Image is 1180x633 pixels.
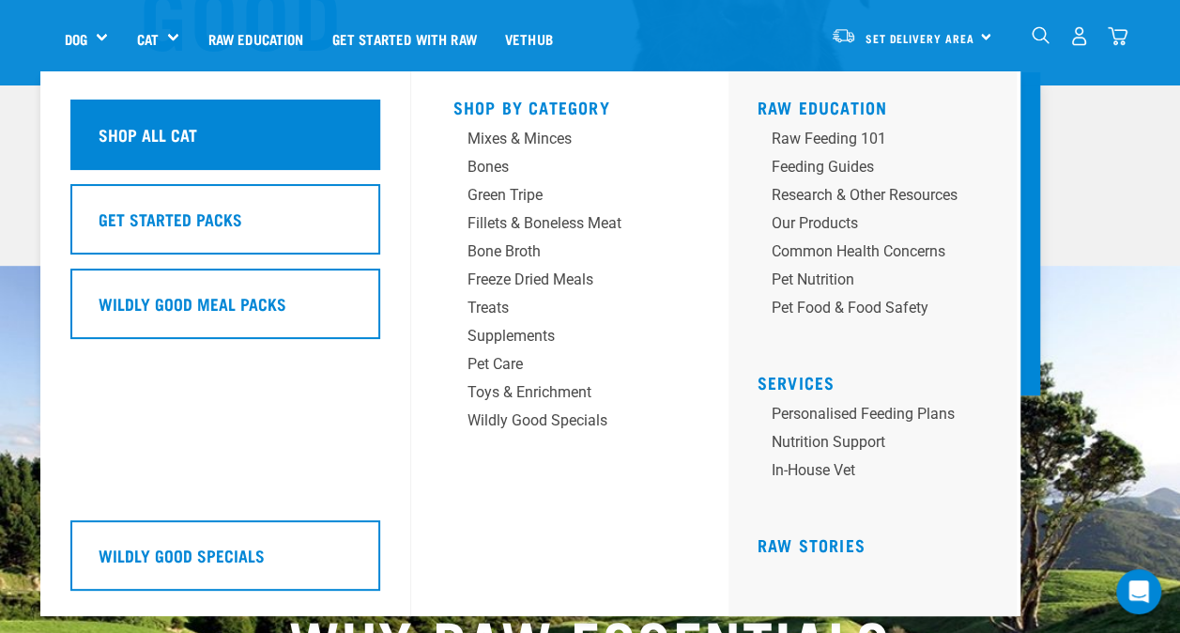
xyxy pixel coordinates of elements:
[467,156,642,178] div: Bones
[467,212,642,235] div: Fillets & Boneless Meat
[757,297,1002,325] a: Pet Food & Food Safety
[452,98,687,113] h5: Shop By Category
[757,240,1002,269] a: Common Health Concerns
[1069,26,1089,46] img: user.png
[757,128,1002,156] a: Raw Feeding 101
[467,184,642,207] div: Green Tripe
[193,1,317,76] a: Raw Education
[467,381,642,404] div: Toys & Enrichment
[757,212,1002,240] a: Our Products
[771,269,957,291] div: Pet Nutrition
[467,240,642,263] div: Bone Broth
[70,520,380,605] a: Wildly Good Specials
[98,543,264,567] h5: Wildly Good Specials
[98,207,241,231] h5: Get Started Packs
[452,297,687,325] a: Treats
[467,409,642,432] div: Wildly Good Specials
[757,156,1002,184] a: Feeding Guides
[866,35,974,41] span: Set Delivery Area
[771,156,957,178] div: Feeding Guides
[70,100,380,184] a: Shop All Cat
[771,297,957,319] div: Pet Food & Food Safety
[70,184,380,269] a: Get Started Packs
[452,269,687,297] a: Freeze Dried Meals
[98,291,285,316] h5: Wildly Good Meal Packs
[757,269,1002,297] a: Pet Nutrition
[452,212,687,240] a: Fillets & Boneless Meat
[452,353,687,381] a: Pet Care
[757,102,887,112] a: Raw Education
[491,1,567,76] a: Vethub
[757,540,865,549] a: Raw Stories
[771,212,957,235] div: Our Products
[757,373,1002,388] h5: Services
[467,297,642,319] div: Treats
[757,403,1002,431] a: Personalised Feeding Plans
[831,27,856,44] img: van-moving.png
[467,353,642,376] div: Pet Care
[452,409,687,438] a: Wildly Good Specials
[1032,26,1050,44] img: home-icon-1@2x.png
[757,184,1002,212] a: Research & Other Resources
[771,240,957,263] div: Common Health Concerns
[771,128,957,150] div: Raw Feeding 101
[757,431,1002,459] a: Nutrition Support
[136,28,158,50] a: Cat
[467,128,642,150] div: Mixes & Minces
[467,325,642,347] div: Supplements
[452,381,687,409] a: Toys & Enrichment
[98,122,196,147] h5: Shop All Cat
[1108,26,1127,46] img: home-icon@2x.png
[452,325,687,353] a: Supplements
[452,156,687,184] a: Bones
[1116,569,1161,614] div: Open Intercom Messenger
[452,128,687,156] a: Mixes & Minces
[318,1,491,76] a: Get started with Raw
[452,240,687,269] a: Bone Broth
[70,269,380,353] a: Wildly Good Meal Packs
[65,28,87,50] a: Dog
[452,184,687,212] a: Green Tripe
[771,184,957,207] div: Research & Other Resources
[467,269,642,291] div: Freeze Dried Meals
[757,459,1002,487] a: In-house vet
